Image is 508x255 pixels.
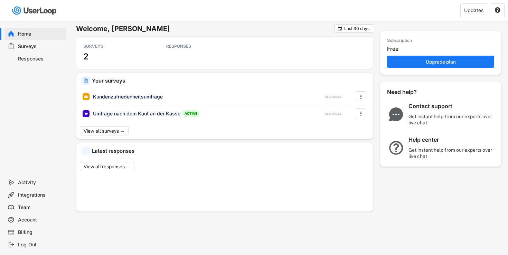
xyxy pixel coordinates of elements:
[92,148,368,153] div: Latest responses
[357,92,364,102] button: 
[338,26,342,31] text: 
[387,38,412,44] div: Subscription
[18,56,64,62] div: Responses
[360,110,361,117] text: 
[387,107,405,121] img: ChatMajor.svg
[325,112,341,116] div: RESPONSES
[93,110,180,117] div: Umfrage nach dem Kauf an der Kasse
[182,110,199,117] div: ACTIVE
[357,108,364,119] button: 
[387,88,435,96] div: Need help?
[387,141,405,155] img: QuestionMarkInverseMajor.svg
[495,7,500,13] text: 
[10,3,59,18] img: userloop-logo-01.svg
[387,56,494,68] button: Upgrade plan
[18,217,64,223] div: Account
[92,78,368,83] div: Your surveys
[18,31,64,37] div: Home
[325,95,341,99] div: RESPONSES
[408,113,495,126] div: Get instant help from our experts over live chat
[18,242,64,248] div: Log Out
[387,45,498,53] div: Free
[337,26,342,31] button: 
[18,179,64,186] div: Activity
[408,103,495,110] div: Contact support
[80,126,129,135] button: View all surveys →
[83,148,88,153] img: yH5BAEAAAAALAAAAAABAAEAAAIBRAA7
[360,93,361,100] text: 
[18,43,64,50] div: Surveys
[76,24,334,33] h6: Welcome, [PERSON_NAME]
[93,93,163,100] div: Kundenzufriedenheitsumfrage
[495,7,501,13] button: 
[464,8,483,13] div: Updates
[83,51,88,62] h3: 2
[344,27,369,31] div: Last 30 days
[18,192,64,198] div: Integrations
[83,44,145,49] div: SURVEYS
[18,204,64,211] div: Team
[18,229,64,236] div: Billing
[408,147,495,159] div: Get instant help from our experts over live chat
[80,162,134,171] button: View all responses →
[166,44,228,49] div: RESPONSES
[408,136,495,143] div: Help center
